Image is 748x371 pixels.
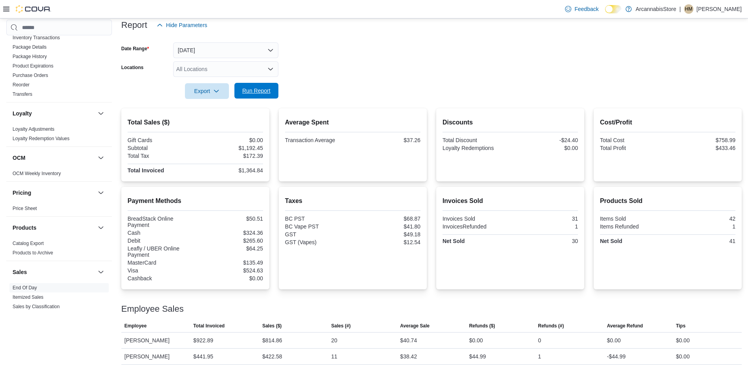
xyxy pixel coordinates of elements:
img: Cova [16,5,51,13]
div: Items Sold [600,216,666,222]
span: Price Sheet [13,205,37,212]
span: Purchase Orders [13,72,48,79]
span: Average Sale [400,323,430,329]
h3: Loyalty [13,110,32,117]
div: Cashback [128,275,194,281]
span: Refunds (#) [538,323,564,329]
div: OCM [6,169,112,181]
h2: Products Sold [600,196,735,206]
button: Loyalty [13,110,95,117]
a: Feedback [562,1,602,17]
div: $172.39 [197,153,263,159]
span: Feedback [574,5,598,13]
a: Purchase Orders [13,73,48,78]
label: Date Range [121,46,149,52]
h2: Taxes [285,196,421,206]
div: Transaction Average [285,137,351,143]
div: MasterCard [128,260,194,266]
button: Loyalty [96,109,106,118]
div: 31 [512,216,578,222]
h3: Report [121,20,147,30]
div: Loyalty Redemptions [443,145,509,151]
strong: Total Invoiced [128,167,164,174]
div: Visa [128,267,194,274]
button: OCM [96,153,106,163]
a: Reorder [13,82,29,88]
h2: Average Spent [285,118,421,127]
a: Package Details [13,44,47,50]
div: $441.95 [193,352,213,361]
div: Pricing [6,204,112,216]
div: $0.00 [676,336,689,345]
span: Run Report [242,87,271,95]
div: $41.80 [354,223,421,230]
div: Total Discount [443,137,509,143]
a: OCM Weekly Inventory [13,171,61,176]
input: Dark Mode [605,5,622,13]
span: Products to Archive [13,250,53,256]
div: Loyalty [6,124,112,146]
button: Pricing [13,189,95,197]
span: Employee [124,323,147,329]
p: | [679,4,681,14]
button: Sales [13,268,95,276]
button: OCM [13,154,95,162]
strong: Net Sold [600,238,622,244]
div: $0.00 [469,336,483,345]
a: Transfers [13,91,32,97]
div: Total Tax [128,153,194,159]
h3: Products [13,224,37,232]
div: 11 [331,352,338,361]
a: Loyalty Redemption Values [13,136,69,141]
div: 1 [538,352,541,361]
div: $1,364.84 [197,167,263,174]
button: Sales [96,267,106,277]
div: $0.00 [512,145,578,151]
div: BC PST [285,216,351,222]
h2: Total Sales ($) [128,118,263,127]
div: GST [285,231,351,238]
h2: Invoices Sold [443,196,578,206]
div: 1 [669,223,735,230]
div: [PERSON_NAME] [121,333,190,348]
div: $38.42 [400,352,417,361]
div: 1 [512,223,578,230]
div: Subtotal [128,145,194,151]
span: End Of Day [13,285,37,291]
div: Items Refunded [600,223,666,230]
a: Product Expirations [13,63,53,69]
span: Itemized Sales [13,294,44,300]
p: ArcannabisStore [636,4,677,14]
button: Run Report [234,83,278,99]
div: $265.60 [197,238,263,244]
label: Locations [121,64,144,71]
div: 0 [538,336,541,345]
div: BreadStack Online Payment [128,216,194,228]
span: Average Refund [607,323,643,329]
span: Sales by Day [13,313,40,319]
div: Total Profit [600,145,666,151]
span: Loyalty Adjustments [13,126,55,132]
div: $37.26 [354,137,421,143]
div: $44.99 [469,352,486,361]
h3: Employee Sales [121,304,184,314]
div: Henrique Merzari [684,4,693,14]
div: 41 [669,238,735,244]
div: $64.25 [197,245,263,252]
button: Open list of options [267,66,274,72]
span: Hide Parameters [166,21,207,29]
span: Inventory Transactions [13,35,60,41]
span: Refunds ($) [469,323,495,329]
div: $0.00 [676,352,689,361]
a: Price Sheet [13,206,37,211]
a: Package History [13,54,47,59]
div: $324.36 [197,230,263,236]
div: -$24.40 [512,137,578,143]
a: Catalog Export [13,241,44,246]
div: $0.00 [607,336,621,345]
div: $12.54 [354,239,421,245]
